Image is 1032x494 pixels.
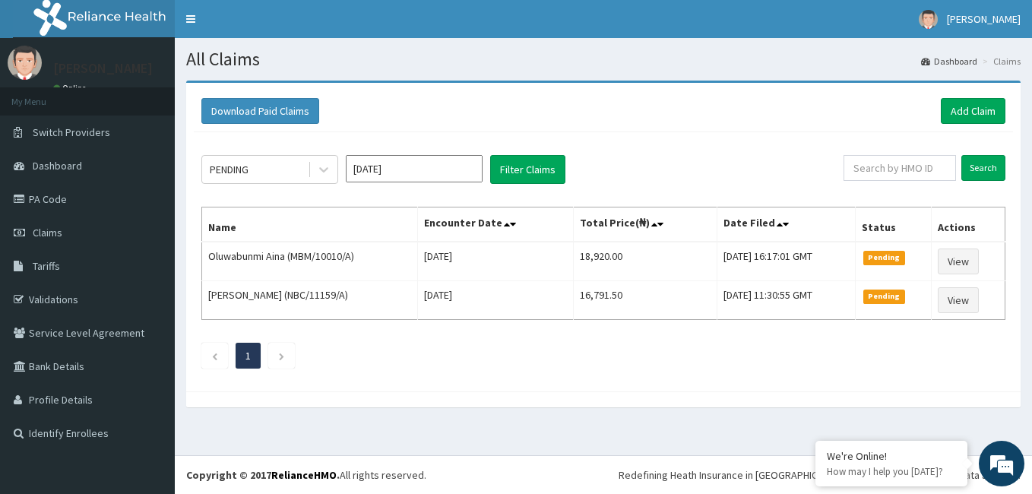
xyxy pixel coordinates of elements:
a: Previous page [211,349,218,363]
th: Date Filed [717,207,855,242]
input: Search by HMO ID [844,155,956,181]
th: Actions [932,207,1005,242]
td: [DATE] 11:30:55 GMT [717,281,855,320]
a: Dashboard [921,55,977,68]
a: Page 1 is your current page [245,349,251,363]
th: Status [856,207,932,242]
strong: Copyright © 2017 . [186,468,340,482]
div: PENDING [210,162,249,177]
td: [DATE] [418,242,573,281]
td: 16,791.50 [573,281,717,320]
button: Download Paid Claims [201,98,319,124]
th: Encounter Date [418,207,573,242]
a: RelianceHMO [271,468,337,482]
div: We're Online! [827,449,956,463]
a: Add Claim [941,98,1005,124]
span: Switch Providers [33,125,110,139]
img: User Image [919,10,938,29]
p: [PERSON_NAME] [53,62,153,75]
th: Total Price(₦) [573,207,717,242]
footer: All rights reserved. [175,455,1032,494]
button: Filter Claims [490,155,565,184]
a: View [938,249,979,274]
span: Dashboard [33,159,82,173]
td: 18,920.00 [573,242,717,281]
li: Claims [979,55,1021,68]
h1: All Claims [186,49,1021,69]
input: Select Month and Year [346,155,483,182]
span: Claims [33,226,62,239]
a: View [938,287,979,313]
td: [PERSON_NAME] (NBC/11159/A) [202,281,418,320]
td: Oluwabunmi Aina (MBM/10010/A) [202,242,418,281]
span: Pending [863,290,905,303]
th: Name [202,207,418,242]
a: Next page [278,349,285,363]
a: Online [53,83,90,93]
span: [PERSON_NAME] [947,12,1021,26]
img: User Image [8,46,42,80]
input: Search [961,155,1005,181]
div: Redefining Heath Insurance in [GEOGRAPHIC_DATA] using Telemedicine and Data Science! [619,467,1021,483]
span: Pending [863,251,905,264]
td: [DATE] 16:17:01 GMT [717,242,855,281]
span: Tariffs [33,259,60,273]
p: How may I help you today? [827,465,956,478]
td: [DATE] [418,281,573,320]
